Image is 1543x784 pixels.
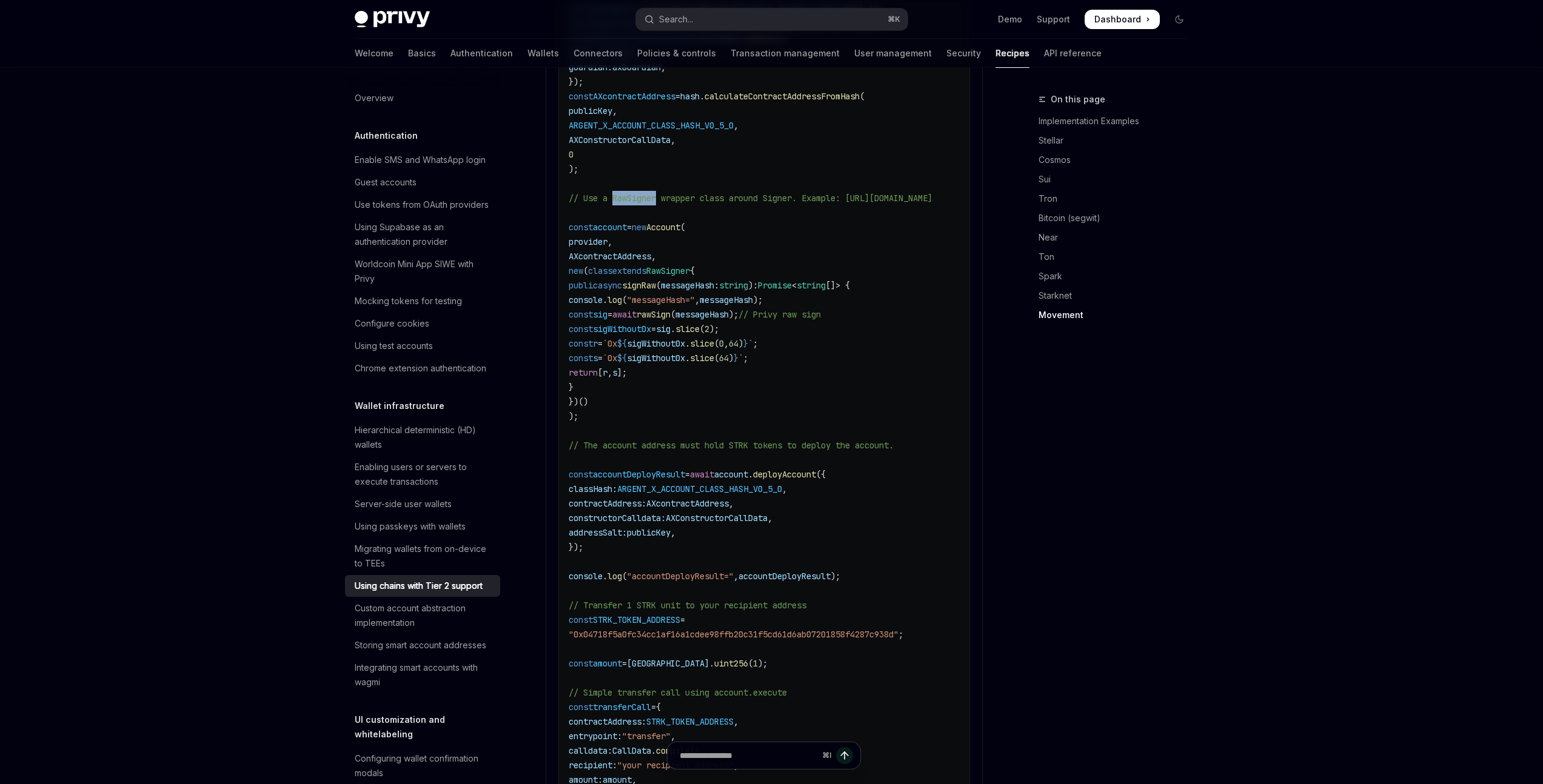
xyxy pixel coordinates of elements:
[632,222,646,233] span: new
[748,338,753,349] span: `
[593,91,675,102] span: AXcontractAddress
[355,316,429,331] div: Configure cookies
[345,657,500,693] a: Integrating smart accounts with wagmi
[1039,267,1199,286] a: Spark
[719,353,729,364] span: 64
[627,658,709,669] span: [GEOGRAPHIC_DATA]
[666,513,768,523] span: AXConstructorCallData
[569,324,593,334] span: const
[729,309,738,320] span: );
[1044,39,1102,68] a: API reference
[753,469,816,480] span: deployAccount
[569,236,607,247] span: provider
[768,513,772,523] span: ,
[355,339,433,353] div: Using test accounts
[816,469,826,480] span: ({
[603,571,607,582] span: .
[603,353,617,364] span: `0x
[612,105,617,116] span: ,
[569,483,617,494] span: classHash:
[690,338,714,349] span: slice
[826,280,850,291] span: []> {
[646,716,734,727] span: STRK_TOKEN_ADDRESS
[714,280,719,291] span: :
[603,294,607,305] span: .
[569,149,574,160] span: 0
[714,338,719,349] span: (
[355,198,489,212] div: Use tokens from OAuth providers
[345,171,500,193] a: Guest accounts
[345,597,500,634] a: Custom account abstraction implementation
[637,309,671,320] span: rawSign
[569,498,646,509] span: contractAddress:
[569,135,671,145] span: AXConstructorCallData
[569,614,593,625] span: const
[450,39,513,68] a: Authentication
[355,460,493,489] div: Enabling users or servers to execute transactions
[748,658,753,669] span: (
[753,658,758,669] span: 1
[355,39,393,68] a: Welcome
[355,220,493,249] div: Using Supabase as an authentication provider
[656,280,661,291] span: (
[622,294,627,305] span: (
[729,338,738,349] span: 64
[685,469,690,480] span: =
[593,324,651,334] span: sigWithout0x
[345,538,500,574] a: Migrating wallets from on-device to TEEs
[569,91,593,102] span: const
[700,91,705,102] span: .
[345,87,500,109] a: Overview
[748,469,753,480] span: .
[748,280,753,291] span: )
[355,423,493,452] div: Hierarchical deterministic (HD) wallets
[899,629,903,640] span: ;
[355,660,493,689] div: Integrating smart accounts with wagmi
[345,575,500,597] a: Using chains with Tier 2 support
[646,222,680,233] span: Account
[675,324,700,334] span: slice
[569,280,598,291] span: public
[569,687,787,698] span: // Simple transfer call using account.execute
[603,338,617,349] span: `0x
[738,338,743,349] span: )
[617,353,627,364] span: ${
[738,309,821,320] span: // Privy raw sign
[527,39,559,68] a: Wallets
[569,251,651,262] span: AXcontractAddress
[355,601,493,630] div: Custom account abstraction implementation
[355,91,393,105] div: Overview
[831,571,840,582] span: );
[627,571,734,582] span: "accountDeployResult="
[355,713,500,742] h5: UI customization and whitelabeling
[753,338,758,349] span: ;
[569,193,932,204] span: // Use a RawSigner wrapper class around Signer. Example: [URL][DOMAIN_NAME]
[714,469,748,480] span: account
[724,338,729,349] span: ,
[569,338,593,349] span: const
[753,280,758,291] span: :
[888,15,900,24] span: ⌘ K
[569,469,593,480] span: const
[345,335,500,357] a: Using test accounts
[617,367,627,378] span: ];
[651,702,656,713] span: =
[569,658,593,669] span: const
[622,658,627,669] span: =
[593,309,607,320] span: sig
[603,367,607,378] span: r
[734,120,738,131] span: ,
[345,313,500,334] a: Configure cookies
[729,498,734,509] span: ,
[355,399,444,413] h5: Wallet infrastructure
[355,751,493,780] div: Configuring wallet confirmation modals
[637,39,716,68] a: Policies & controls
[593,702,651,713] span: transferCall
[598,353,603,364] span: =
[675,309,729,320] span: messageHash
[996,39,1029,68] a: Recipes
[690,469,714,480] span: await
[656,702,661,713] span: {
[1085,10,1160,29] a: Dashboard
[345,634,500,656] a: Storing smart account addresses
